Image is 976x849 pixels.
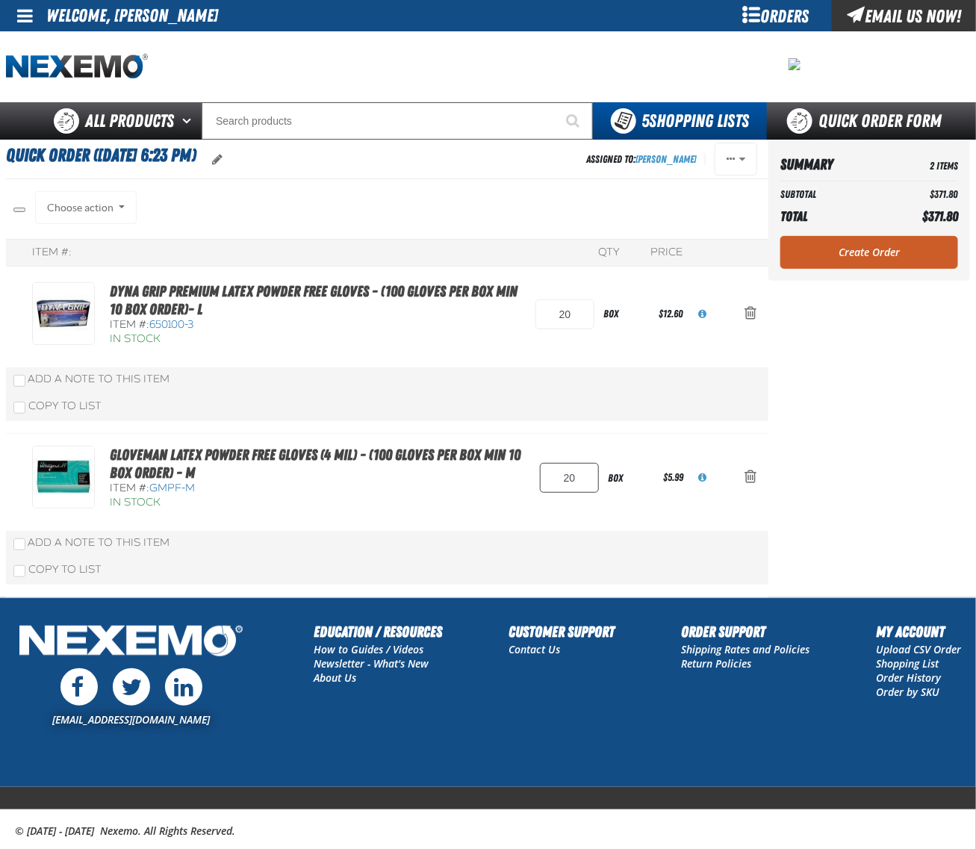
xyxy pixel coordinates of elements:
button: Start Searching [556,102,593,140]
th: Summary [780,152,886,178]
a: Home [6,54,148,80]
input: Product Quantity [540,463,599,493]
div: Item #: [32,246,72,260]
a: Gloveman Latex Powder Free Gloves (4 mil) - (100 gloves per box MIN 10 box order) - M [110,446,520,482]
th: Total [780,205,886,228]
th: Subtotal [780,184,886,205]
a: Shipping Rates and Policies [681,642,809,656]
div: Price [650,246,683,260]
a: Return Policies [681,656,751,671]
a: Shopping List [876,656,939,671]
h2: Order Support [681,621,809,643]
input: Search [202,102,593,140]
input: Copy To List [13,565,25,577]
a: Upload CSV Order [876,642,961,656]
a: How to Guides / Videos [314,642,423,656]
td: 2 Items [886,152,958,178]
h2: Education / Resources [314,621,442,643]
div: In Stock [110,332,520,346]
a: Create Order [780,236,958,269]
span: $12.60 [659,308,683,320]
a: Quick Order Form [767,102,969,140]
div: QTY [598,246,619,260]
a: Order by SKU [876,685,939,699]
a: About Us [314,671,356,685]
input: Product Quantity [535,299,594,329]
span: Quick Order ([DATE] 6:23 PM) [6,145,196,166]
span: 650100-3 [149,318,193,331]
div: Item #: [110,482,525,496]
label: Copy To List [13,399,102,412]
td: $371.80 [886,184,958,205]
button: View All Prices for 650100-3 [686,298,718,331]
button: You have 5 Shopping Lists. Open to view details [593,102,767,140]
img: Nexemo logo [6,54,148,80]
button: Open All Products pages [177,102,202,140]
div: box [599,461,660,495]
img: 101e2d29ebe5c13c135f6d33ff989c39.png [789,58,801,70]
strong: 5 [641,111,649,131]
h2: My Account [876,621,961,643]
div: box [594,297,656,331]
button: Actions of Quick Order (8/21/2025, 6:23 PM) [715,143,757,175]
button: oro.shoppinglist.remove_item.aria_label [733,461,768,494]
span: Shopping Lists [641,111,749,131]
span: $5.99 [663,471,683,483]
a: [EMAIL_ADDRESS][DOMAIN_NAME] [52,712,210,727]
div: Assigned To: [586,149,696,170]
div: In Stock [110,496,525,510]
button: oro.shoppinglist.remove_item.aria_label [733,298,768,331]
input: Copy To List [13,402,25,414]
a: Newsletter - What's New [314,656,429,671]
span: GMPF-M [149,482,195,494]
span: All Products [85,108,174,134]
a: Dyna Grip Premium Latex Powder Free Gloves - (100 gloves per box MIN 10 box order)- L [110,282,517,318]
span: Add a Note to This Item [28,536,170,549]
span: Add a Note to This Item [28,373,170,385]
img: Nexemo Logo [15,621,247,665]
a: [PERSON_NAME] [635,153,696,165]
div: Item #: [110,318,520,332]
a: Contact Us [509,642,560,656]
span: $371.80 [922,208,958,224]
label: Copy To List [13,563,102,576]
h2: Customer Support [509,621,615,643]
a: Order History [876,671,941,685]
input: Add a Note to This Item [13,538,25,550]
input: Add a Note to This Item [13,375,25,387]
button: View All Prices for GMPF-M [686,461,718,494]
button: oro.shoppinglist.label.edit.tooltip [200,143,234,176]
